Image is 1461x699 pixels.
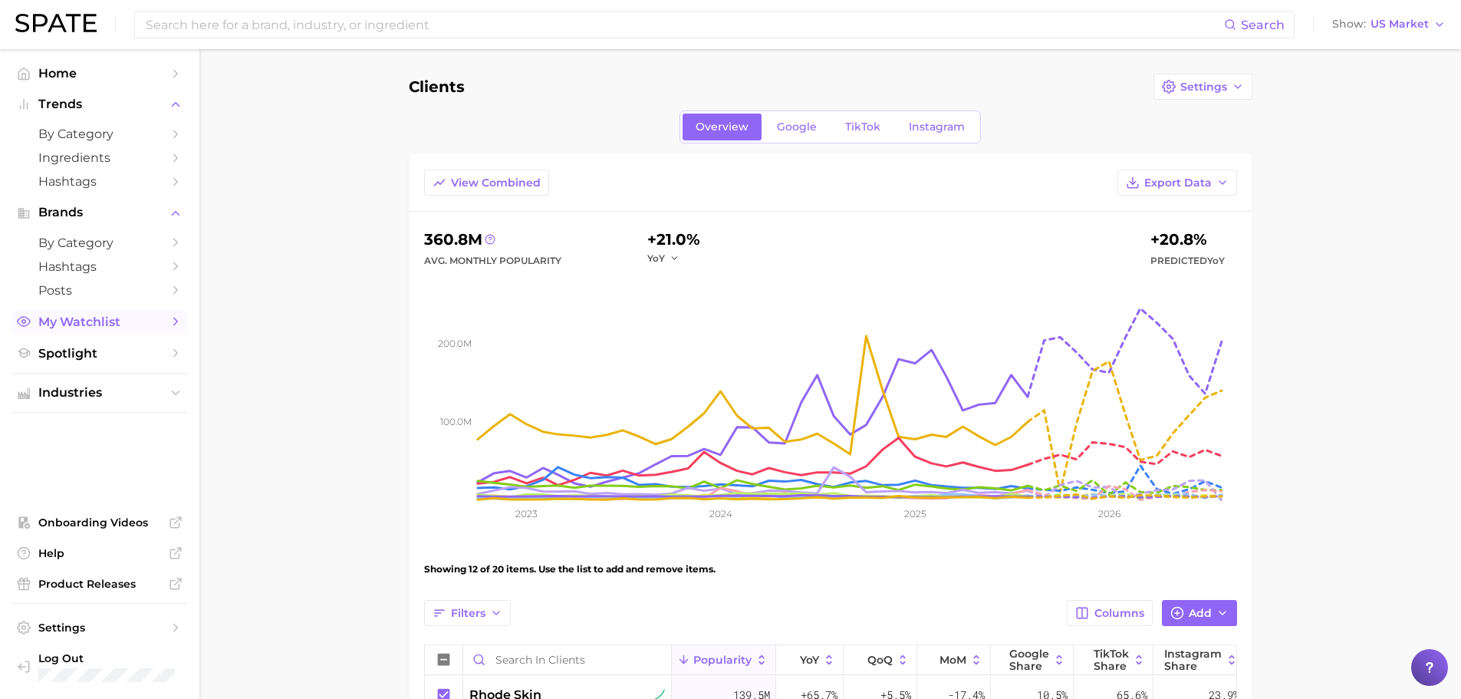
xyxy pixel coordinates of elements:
[1207,255,1225,266] span: YoY
[463,645,671,674] input: Search in Clients
[38,621,161,635] span: Settings
[1332,20,1366,28] span: Show
[939,654,966,666] span: MoM
[38,150,161,165] span: Ingredients
[515,508,538,519] tspan: 2023
[1150,252,1225,270] span: Predicted
[709,508,732,519] tspan: 2024
[1162,600,1237,626] button: Add
[424,227,561,252] div: 360.8m
[38,386,161,400] span: Industries
[683,114,762,140] a: Overview
[1328,15,1449,35] button: ShowUS Market
[647,252,665,265] span: YoY
[409,78,465,95] h1: Clients
[38,651,175,665] span: Log Out
[12,381,187,404] button: Industries
[38,546,161,560] span: Help
[1067,600,1152,626] button: Columns
[672,645,776,675] button: Popularity
[144,12,1224,38] input: Search here for a brand, industry, or ingredient
[647,252,680,265] button: YoY
[424,600,511,626] button: Filters
[832,114,893,140] a: TikTok
[38,174,161,189] span: Hashtags
[1150,227,1225,252] div: +20.8%
[777,120,817,134] span: Google
[424,252,561,270] div: Avg. Monthly Popularity
[12,170,187,193] a: Hashtags
[1164,648,1222,672] span: Instagram Share
[451,607,485,620] span: Filters
[424,170,549,196] button: View Combined
[776,645,844,675] button: YoY
[896,114,978,140] a: Instagram
[12,279,187,302] a: Posts
[12,511,187,534] a: Onboarding Videos
[12,61,187,85] a: Home
[991,645,1074,675] button: Google Share
[844,645,917,675] button: QoQ
[38,127,161,141] span: by Category
[12,255,187,279] a: Hashtags
[1153,645,1245,675] button: Instagram Share
[38,283,161,298] span: Posts
[903,508,926,519] tspan: 2025
[12,572,187,595] a: Product Releases
[38,236,161,250] span: by Category
[647,227,700,252] div: +21.0%
[1371,20,1429,28] span: US Market
[12,647,187,687] a: Log out. Currently logged in with e-mail kkrom@stellarising.com.
[12,616,187,639] a: Settings
[440,416,472,427] tspan: 100.0m
[451,176,541,190] span: View Combined
[764,114,830,140] a: Google
[38,66,161,81] span: Home
[696,120,749,134] span: Overview
[38,315,161,329] span: My Watchlist
[12,201,187,224] button: Brands
[867,654,893,666] span: QoQ
[38,577,161,591] span: Product Releases
[12,310,187,334] a: My Watchlist
[917,645,991,675] button: MoM
[845,120,880,134] span: TikTok
[693,654,752,666] span: Popularity
[38,259,161,274] span: Hashtags
[1074,645,1153,675] button: TikTok Share
[800,654,819,666] span: YoY
[15,14,97,32] img: SPATE
[909,120,965,134] span: Instagram
[1097,508,1120,519] tspan: 2026
[1241,18,1285,32] span: Search
[438,338,472,349] tspan: 200.0m
[1189,607,1212,620] span: Add
[12,122,187,146] a: by Category
[12,542,187,565] a: Help
[38,206,161,219] span: Brands
[1144,176,1212,190] span: Export Data
[12,231,187,255] a: by Category
[38,516,161,529] span: Onboarding Videos
[1153,74,1252,100] button: Settings
[424,548,1237,591] div: Showing 12 of 20 items. Use the list to add and remove items.
[1117,170,1237,196] button: Export Data
[12,341,187,365] a: Spotlight
[1180,81,1227,94] span: Settings
[38,346,161,361] span: Spotlight
[1009,648,1049,672] span: Google Share
[1094,607,1144,620] span: Columns
[12,93,187,116] button: Trends
[12,146,187,170] a: Ingredients
[38,97,161,111] span: Trends
[1094,648,1129,672] span: TikTok Share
